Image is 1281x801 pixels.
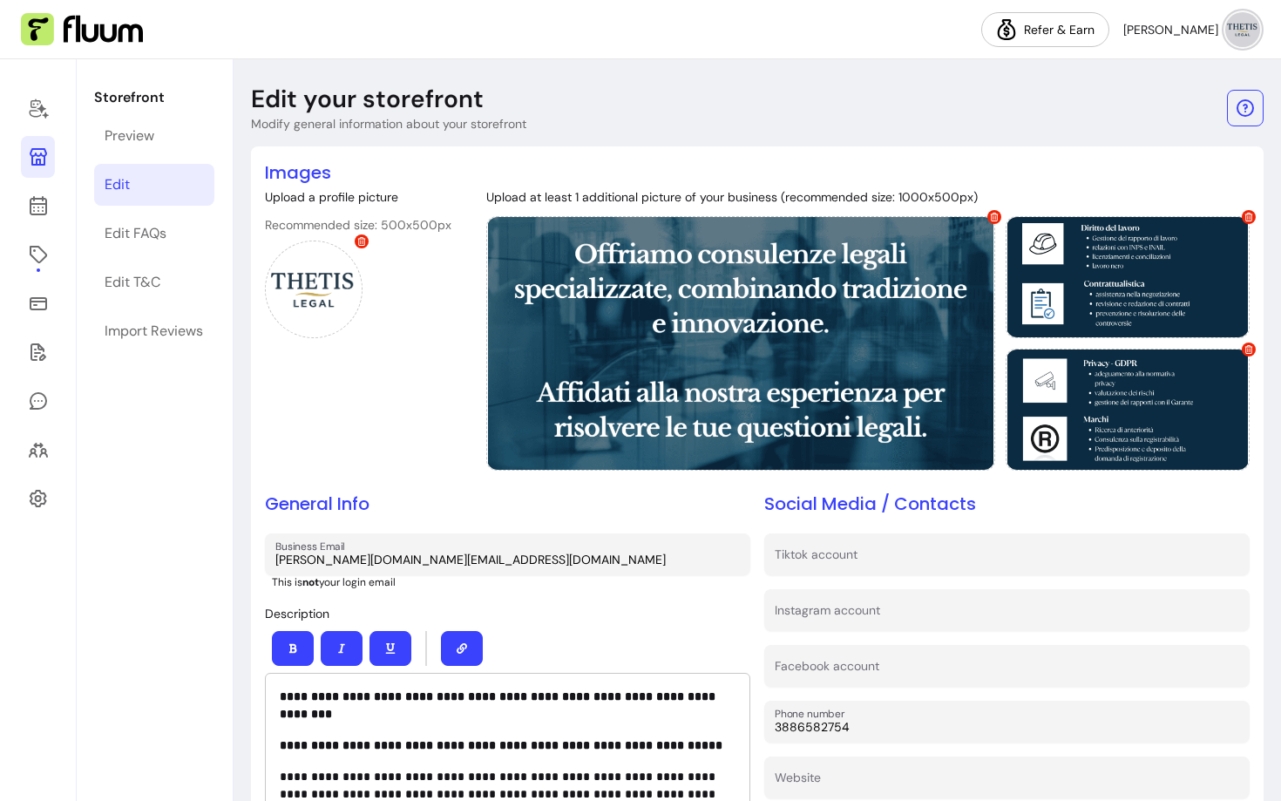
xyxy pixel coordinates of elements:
img: https://d22cr2pskkweo8.cloudfront.net/c454d879-55bd-4c73-b4fb-c7030b2d063e [1006,350,1249,470]
div: Provider image 2 [1006,216,1250,338]
h2: General Info [265,492,750,516]
div: Provider image 1 [486,216,995,471]
div: Profile picture [265,241,363,338]
input: Business Email [275,551,740,568]
a: Edit [94,164,214,206]
p: Recommended size: 500x500px [265,216,451,234]
img: https://d22cr2pskkweo8.cloudfront.net/0d44f216-2223-4a0f-9113-a138d425dc5f [487,217,994,470]
div: Preview [105,126,154,146]
a: Clients [21,429,55,471]
label: Business Email [275,539,351,553]
h2: Social Media / Contacts [764,492,1250,516]
p: Upload at least 1 additional picture of your business (recommended size: 1000x500px) [486,188,1250,206]
a: Import Reviews [94,310,214,352]
span: Description [265,606,329,621]
a: Edit FAQs [94,213,214,255]
img: avatar [1225,12,1260,47]
a: Calendar [21,185,55,227]
div: Import Reviews [105,321,203,342]
img: Fluum Logo [21,13,143,46]
div: Edit [105,174,130,195]
a: My Messages [21,380,55,422]
b: not [302,575,319,589]
input: Instagram account [775,607,1239,624]
a: Home [21,87,55,129]
img: https://d22cr2pskkweo8.cloudfront.net/92958b46-704e-4d70-8a1b-26a85f31f1d5 [1006,217,1249,337]
p: Storefront [94,87,214,108]
button: avatar[PERSON_NAME] [1123,12,1260,47]
div: Edit FAQs [105,223,166,244]
a: Edit T&C [94,261,214,303]
a: Forms [21,331,55,373]
img: https://d22cr2pskkweo8.cloudfront.net/e0b61de5-f8a6-46e1-ae94-c062ec664548 [266,241,362,337]
p: Edit your storefront [251,84,484,115]
a: Settings [21,478,55,519]
label: Phone number [775,706,851,721]
a: Preview [94,115,214,157]
input: Phone number [775,718,1239,736]
a: Offerings [21,234,55,275]
a: Storefront [21,136,55,178]
p: This is your login email [272,575,750,589]
a: Sales [21,282,55,324]
div: Edit T&C [105,272,160,293]
h2: Images [265,160,1250,185]
span: [PERSON_NAME] [1123,21,1218,38]
p: Upload a profile picture [265,188,451,206]
input: Facebook account [775,662,1239,680]
input: Tiktok account [775,551,1239,568]
p: Modify general information about your storefront [251,115,526,132]
div: Provider image 3 [1006,349,1250,471]
a: Refer & Earn [981,12,1109,47]
input: Website [775,774,1239,791]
